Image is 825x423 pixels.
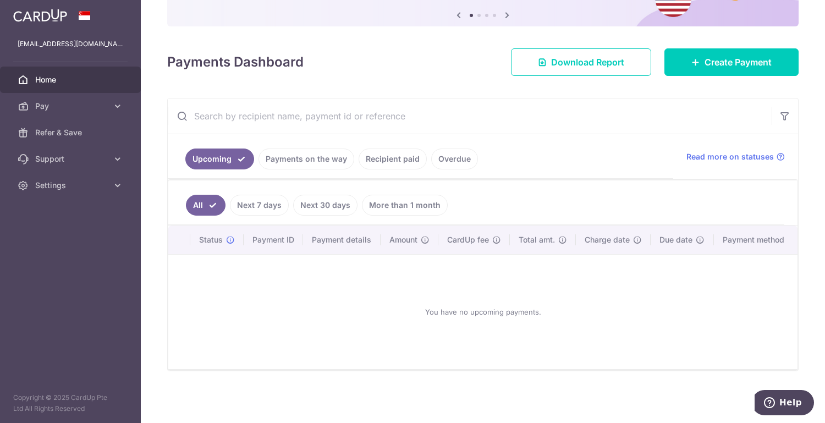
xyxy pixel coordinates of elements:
[359,149,427,169] a: Recipient paid
[199,234,223,245] span: Status
[519,234,555,245] span: Total amt.
[35,101,108,112] span: Pay
[659,234,692,245] span: Due date
[182,263,784,360] div: You have no upcoming payments.
[244,226,303,254] th: Payment ID
[293,195,358,216] a: Next 30 days
[13,9,67,22] img: CardUp
[35,153,108,164] span: Support
[303,226,380,254] th: Payment details
[686,151,774,162] span: Read more on statuses
[511,48,651,76] a: Download Report
[35,180,108,191] span: Settings
[230,195,289,216] a: Next 7 days
[362,195,448,216] a: More than 1 month
[585,234,630,245] span: Charge date
[664,48,799,76] a: Create Payment
[755,390,814,417] iframe: Opens a widget where you can find more information
[389,234,417,245] span: Amount
[167,52,304,72] h4: Payments Dashboard
[168,98,772,134] input: Search by recipient name, payment id or reference
[447,234,489,245] span: CardUp fee
[35,74,108,85] span: Home
[258,149,354,169] a: Payments on the way
[186,195,226,216] a: All
[551,56,624,69] span: Download Report
[35,127,108,138] span: Refer & Save
[185,149,254,169] a: Upcoming
[431,149,478,169] a: Overdue
[714,226,798,254] th: Payment method
[705,56,772,69] span: Create Payment
[18,39,123,50] p: [EMAIL_ADDRESS][DOMAIN_NAME]
[686,151,785,162] a: Read more on statuses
